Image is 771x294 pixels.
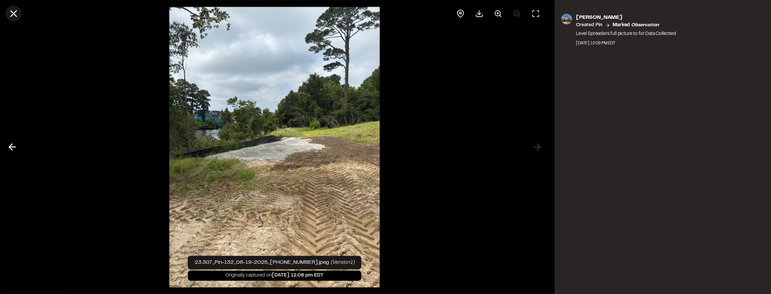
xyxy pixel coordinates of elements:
div: View pin on map [452,5,468,22]
div: [DATE] 12:09 PM EDT [576,40,676,46]
p: [PERSON_NAME] [576,13,676,22]
p: Level Spreaders full picture to for Data Collected [576,30,676,38]
p: Created Pin [576,22,603,29]
p: Marked [613,22,659,29]
img: photo [561,13,572,24]
button: Close modal [5,5,22,22]
button: Previous photo [4,139,20,155]
button: Zoom in [490,5,506,22]
button: Toggle Fullscreen [528,5,544,22]
em: observation [631,23,659,27]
